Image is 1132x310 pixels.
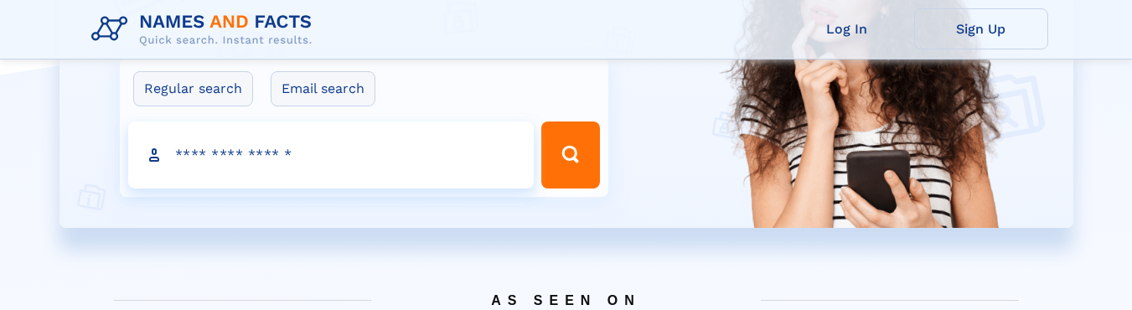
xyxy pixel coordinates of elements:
[133,71,253,106] label: Regular search
[85,7,326,52] img: Logo Names and Facts
[780,8,914,49] a: Log In
[128,121,534,189] input: search input
[914,8,1048,49] a: Sign Up
[271,71,375,106] label: Email search
[541,121,600,189] button: Search Button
